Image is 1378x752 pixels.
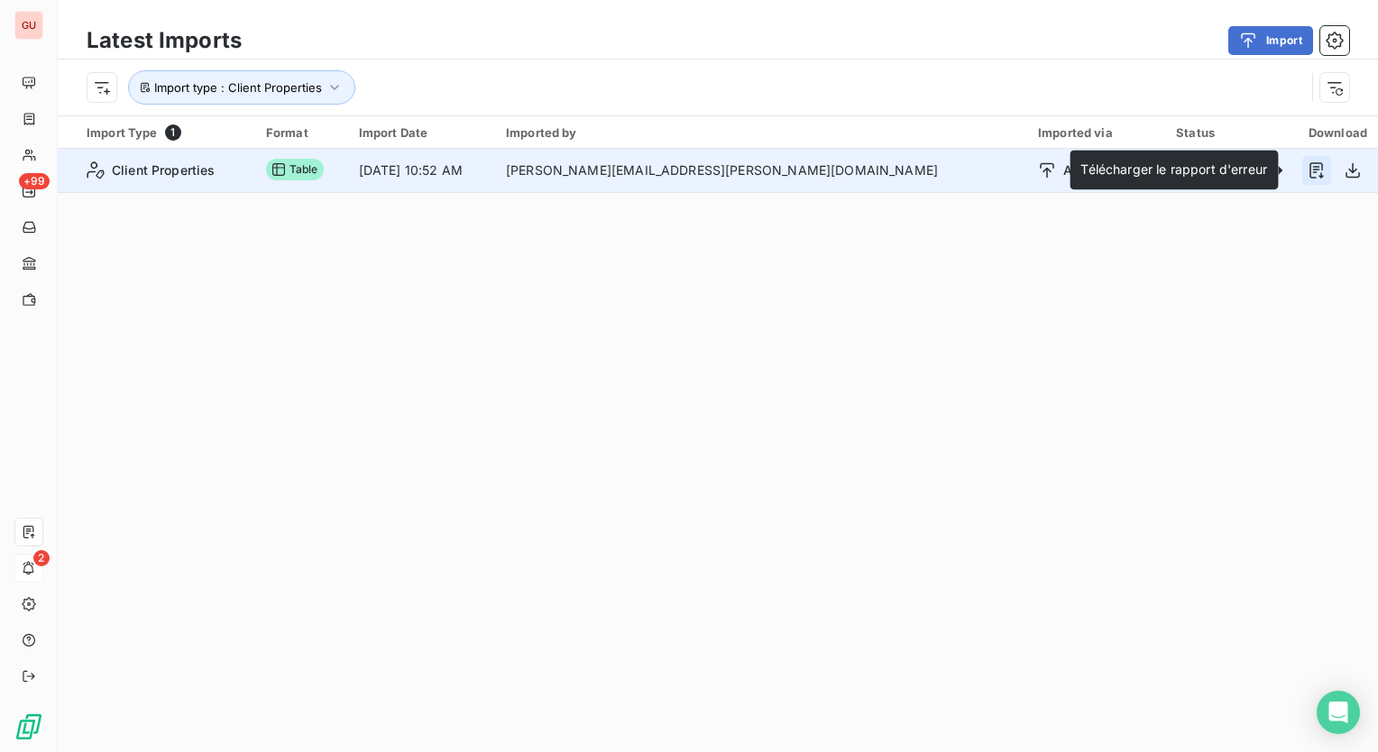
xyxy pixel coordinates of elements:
div: GU [14,11,43,40]
h3: Latest Imports [87,24,242,57]
span: 1 [165,124,181,141]
span: Client Properties [112,161,216,179]
span: Télécharger le rapport d'erreur [1080,161,1267,177]
div: Status [1176,125,1265,140]
span: Application [1063,161,1135,179]
span: Table [266,159,324,180]
div: Import Date [359,125,484,140]
span: Import type : Client Properties [154,80,322,95]
button: Import [1228,26,1313,55]
td: [DATE] 10:52 AM [348,149,495,192]
span: 2 [33,550,50,566]
button: Import type : Client Properties [128,70,355,105]
span: +99 [19,173,50,189]
div: Open Intercom Messenger [1317,691,1360,734]
div: Imported by [506,125,1016,140]
div: Import Type [87,124,244,141]
div: Download [1287,125,1367,140]
div: Format [266,125,337,140]
div: Imported via [1038,125,1154,140]
td: [PERSON_NAME][EMAIL_ADDRESS][PERSON_NAME][DOMAIN_NAME] [495,149,1027,192]
img: Logo LeanPay [14,712,43,741]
